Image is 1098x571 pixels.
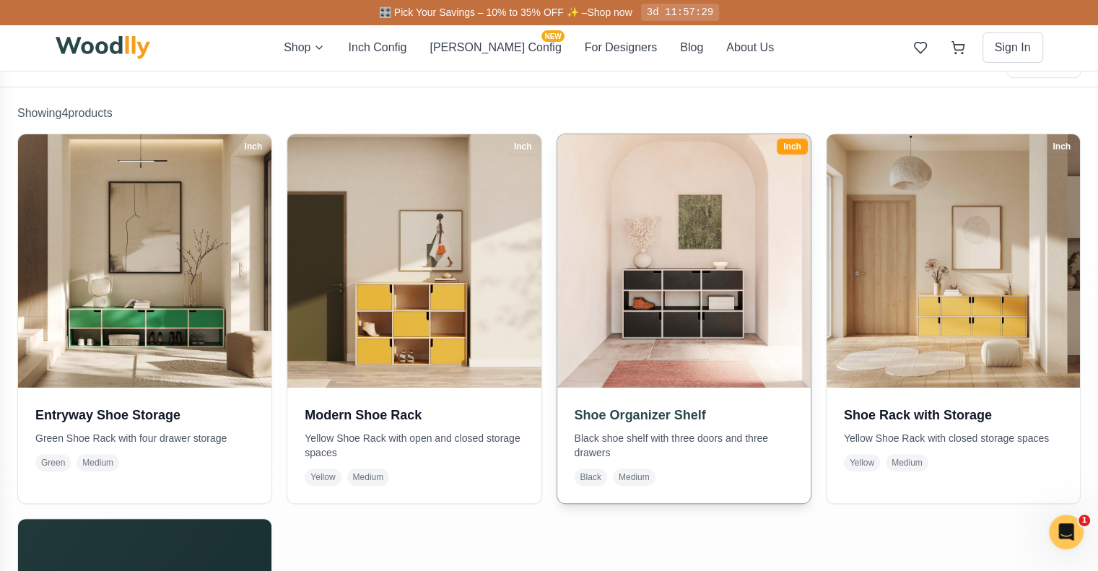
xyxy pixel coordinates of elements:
[575,405,793,425] h3: Shoe Organizer Shelf
[56,36,151,59] img: Woodlly
[777,139,808,154] div: Inch
[305,405,523,425] h3: Modern Shoe Rack
[77,454,119,471] span: Medium
[379,6,587,18] span: 🎛️ Pick Your Savings – 10% to 35% OFF ✨ –
[726,39,774,56] button: About Us
[1079,515,1090,526] span: 1
[844,454,880,471] span: Yellow
[575,431,793,460] p: Black shoe shelf with three doors and three drawers
[347,468,390,486] span: Medium
[35,454,71,471] span: Green
[35,405,254,425] h3: Entryway Shoe Storage
[541,30,564,42] span: NEW
[551,128,817,394] img: Shoe Organizer Shelf
[680,39,703,56] button: Blog
[844,405,1063,425] h3: Shoe Rack with Storage
[587,6,632,18] a: Shop now
[238,139,269,154] div: Inch
[305,468,341,486] span: Yellow
[35,431,254,445] p: Green Shoe Rack with four drawer storage
[18,134,271,388] img: Entryway Shoe Storage
[284,39,325,56] button: Shop
[305,431,523,460] p: Yellow Shoe Rack with open and closed storage spaces
[1049,515,1084,549] iframe: Intercom live chat
[575,468,607,486] span: Black
[641,4,719,21] div: 3d 11:57:29
[430,39,561,56] button: [PERSON_NAME] ConfigNEW
[613,468,655,486] span: Medium
[982,32,1043,63] button: Sign In
[348,39,406,56] button: Inch Config
[844,431,1063,445] p: Yellow Shoe Rack with closed storage spaces
[585,39,657,56] button: For Designers
[507,139,539,154] div: Inch
[1046,139,1077,154] div: Inch
[886,454,928,471] span: Medium
[17,105,1081,122] p: Showing 4 product s
[827,134,1080,388] img: Shoe Rack with Storage
[287,134,541,388] img: Modern Shoe Rack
